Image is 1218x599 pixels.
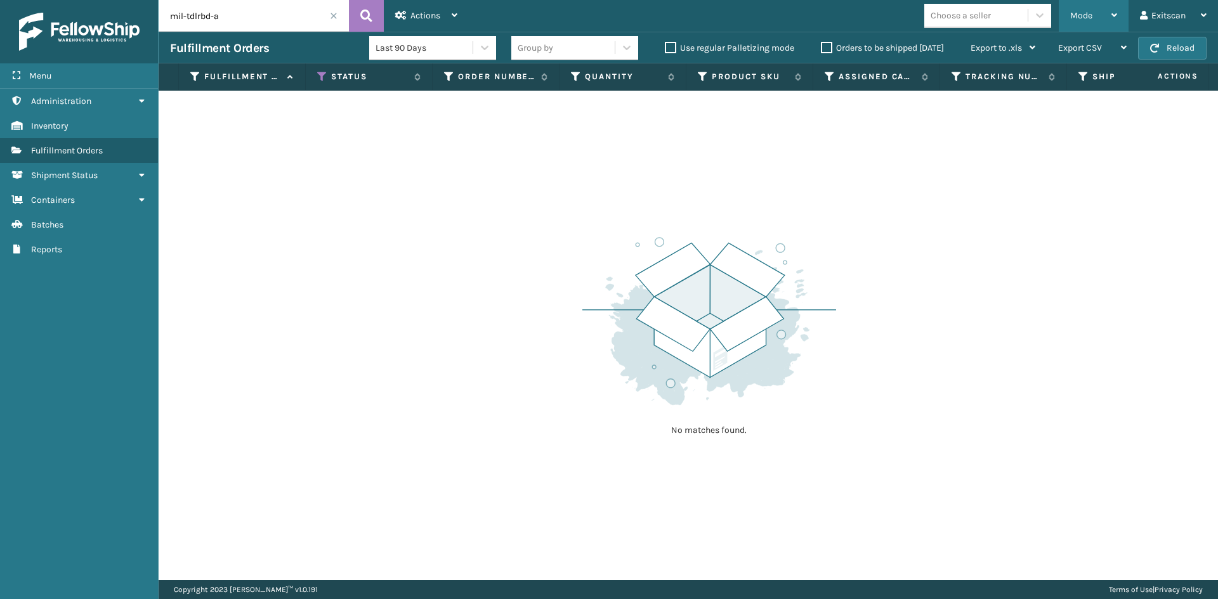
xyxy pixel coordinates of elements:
label: Fulfillment Order Id [204,71,281,82]
span: Menu [29,70,51,81]
a: Privacy Policy [1155,585,1203,594]
label: Order Number [458,71,535,82]
div: | [1109,580,1203,599]
label: Quantity [585,71,662,82]
p: Copyright 2023 [PERSON_NAME]™ v 1.0.191 [174,580,318,599]
span: Reports [31,244,62,255]
div: Group by [518,41,553,55]
span: Shipment Status [31,170,98,181]
label: Assigned Carrier Service [839,71,915,82]
span: Containers [31,195,75,205]
div: Last 90 Days [376,41,474,55]
label: Tracking Number [966,71,1042,82]
span: Actions [410,10,440,21]
img: logo [19,13,140,51]
h3: Fulfillment Orders [170,41,269,56]
span: Actions [1118,66,1206,87]
span: Inventory [31,120,69,131]
span: Export CSV [1058,42,1102,53]
label: Shipped Date [1092,71,1169,82]
span: Fulfillment Orders [31,145,103,156]
label: Use regular Palletizing mode [665,42,794,53]
div: Choose a seller [931,9,991,22]
label: Status [331,71,408,82]
label: Orders to be shipped [DATE] [821,42,944,53]
span: Export to .xls [971,42,1022,53]
label: Product SKU [712,71,789,82]
button: Reload [1138,37,1207,60]
a: Terms of Use [1109,585,1153,594]
span: Batches [31,219,63,230]
span: Administration [31,96,91,106]
span: Mode [1070,10,1092,21]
